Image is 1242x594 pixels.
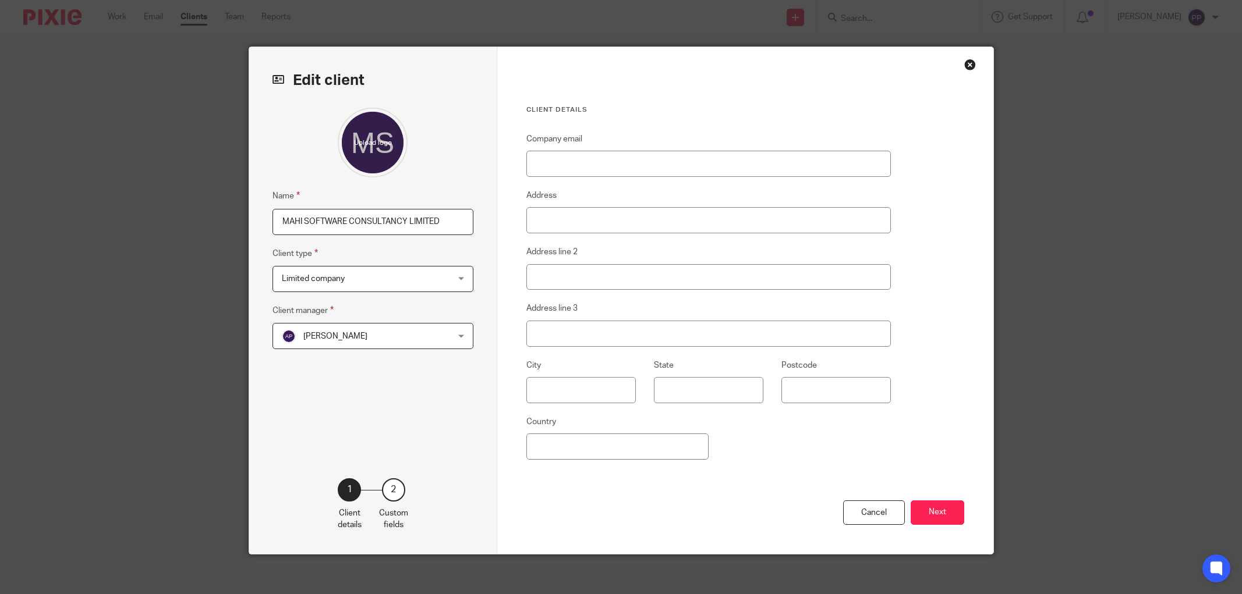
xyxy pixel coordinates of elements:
[964,59,976,70] div: Close this dialog window
[526,133,582,145] label: Company email
[526,105,891,115] h3: Client details
[526,416,556,428] label: Country
[338,507,362,531] p: Client details
[526,190,557,201] label: Address
[781,360,817,371] label: Postcode
[526,246,578,258] label: Address line 2
[379,507,408,531] p: Custom fields
[911,500,964,525] button: Next
[382,478,405,501] div: 2
[282,275,345,283] span: Limited company
[273,189,300,202] label: Name
[843,500,905,525] div: Cancel
[526,303,578,314] label: Address line 3
[273,304,334,317] label: Client manager
[282,329,296,343] img: svg%3E
[526,360,541,371] label: City
[303,332,367,340] span: [PERSON_NAME]
[273,247,318,260] label: Client type
[338,478,361,501] div: 1
[654,360,674,371] label: State
[273,70,473,90] h2: Edit client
